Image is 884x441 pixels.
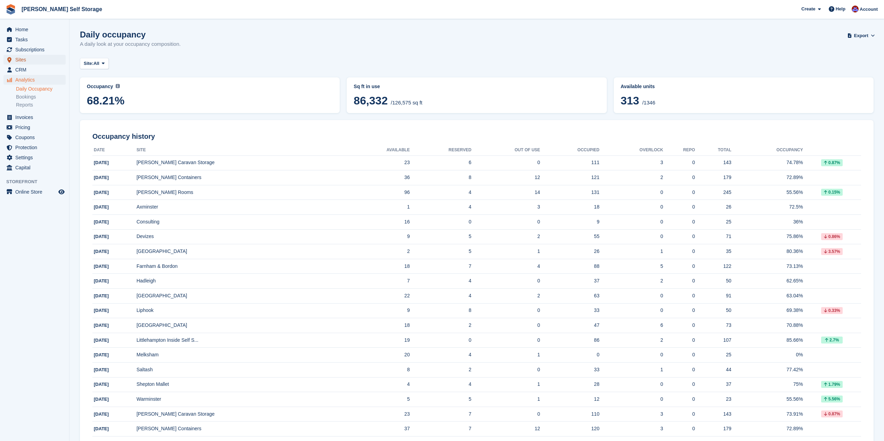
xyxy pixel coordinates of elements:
td: 1 [471,244,540,259]
span: [DATE] [94,278,109,283]
td: 23 [347,407,410,422]
td: 3 [471,200,540,215]
div: 86 [540,337,600,344]
td: 85.66% [732,333,803,348]
div: 5 [600,263,663,270]
td: 69.38% [732,303,803,318]
span: Pricing [15,122,57,132]
td: 35 [695,244,732,259]
a: menu [3,45,66,54]
td: Melksham [137,348,347,363]
div: 121 [540,174,600,181]
td: 179 [695,422,732,436]
td: 18 [347,259,410,274]
a: menu [3,187,66,197]
div: 0 [663,396,695,403]
th: Reserved [410,145,471,156]
td: [GEOGRAPHIC_DATA] [137,318,347,333]
div: 0 [663,425,695,432]
td: 72.89% [732,170,803,185]
span: Protection [15,143,57,152]
span: Capital [15,163,57,172]
div: 37 [540,277,600,285]
td: 74.78% [732,155,803,170]
td: 0 [471,274,540,289]
td: Littlehampton Inside Self S... [137,333,347,348]
td: 0 [410,333,471,348]
span: 68.21% [87,94,333,107]
span: Help [836,6,845,12]
td: 7 [347,274,410,289]
th: Repo [663,145,695,156]
span: /126,575 sq ft [391,100,422,105]
td: 80.36% [732,244,803,259]
a: menu [3,112,66,122]
td: 63.04% [732,289,803,304]
div: 111 [540,159,600,166]
td: [PERSON_NAME] Containers [137,170,347,185]
td: 0 [471,155,540,170]
td: 0% [732,348,803,363]
td: 96 [347,185,410,200]
div: 33 [540,307,600,314]
img: Tim Brant-Coles [852,6,859,12]
td: 7 [410,407,471,422]
td: [PERSON_NAME] Containers [137,422,347,436]
td: 9 [347,229,410,244]
td: Shepton Mallet [137,377,347,392]
a: menu [3,143,66,152]
td: [PERSON_NAME] Rooms [137,185,347,200]
span: [DATE] [94,382,109,387]
td: 72.89% [732,422,803,436]
div: 120 [540,425,600,432]
td: 2 [347,244,410,259]
th: Occupancy [732,145,803,156]
td: Warminster [137,392,347,407]
td: 0 [471,333,540,348]
a: Reports [16,102,66,108]
td: [PERSON_NAME] Caravan Storage [137,155,347,170]
td: Consulting [137,215,347,230]
td: 18 [347,318,410,333]
td: 12 [471,170,540,185]
div: 0 [663,263,695,270]
div: 3 [600,159,663,166]
span: Settings [15,153,57,162]
span: Account [860,6,878,13]
div: 0.33% [821,307,843,314]
button: Site: All [80,58,109,69]
div: 47 [540,322,600,329]
span: Online Store [15,187,57,197]
a: Daily Occupancy [16,86,66,92]
td: 50 [695,303,732,318]
td: 5 [410,392,471,407]
td: 0 [471,215,540,230]
td: 4 [410,185,471,200]
td: 0 [471,303,540,318]
td: 36 [347,170,410,185]
td: 37 [347,422,410,436]
div: 0 [600,351,663,358]
div: 0 [540,351,600,358]
td: 143 [695,155,732,170]
td: 62.65% [732,274,803,289]
td: 1 [471,392,540,407]
td: 20 [347,348,410,363]
td: 72.5% [732,200,803,215]
span: [DATE] [94,175,109,180]
div: 0.87% [821,410,843,417]
td: 73 [695,318,732,333]
p: A daily look at your occupancy composition. [80,40,181,48]
div: 0 [663,307,695,314]
td: 4 [410,274,471,289]
td: 5 [410,244,471,259]
td: 4 [347,377,410,392]
td: 7 [410,422,471,436]
th: Overlock [600,145,663,156]
td: 26 [695,200,732,215]
div: 110 [540,410,600,418]
div: 0 [663,410,695,418]
abbr: Current breakdown of sq ft occupied [354,83,600,90]
span: Sq ft in use [354,84,380,89]
a: menu [3,35,66,44]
